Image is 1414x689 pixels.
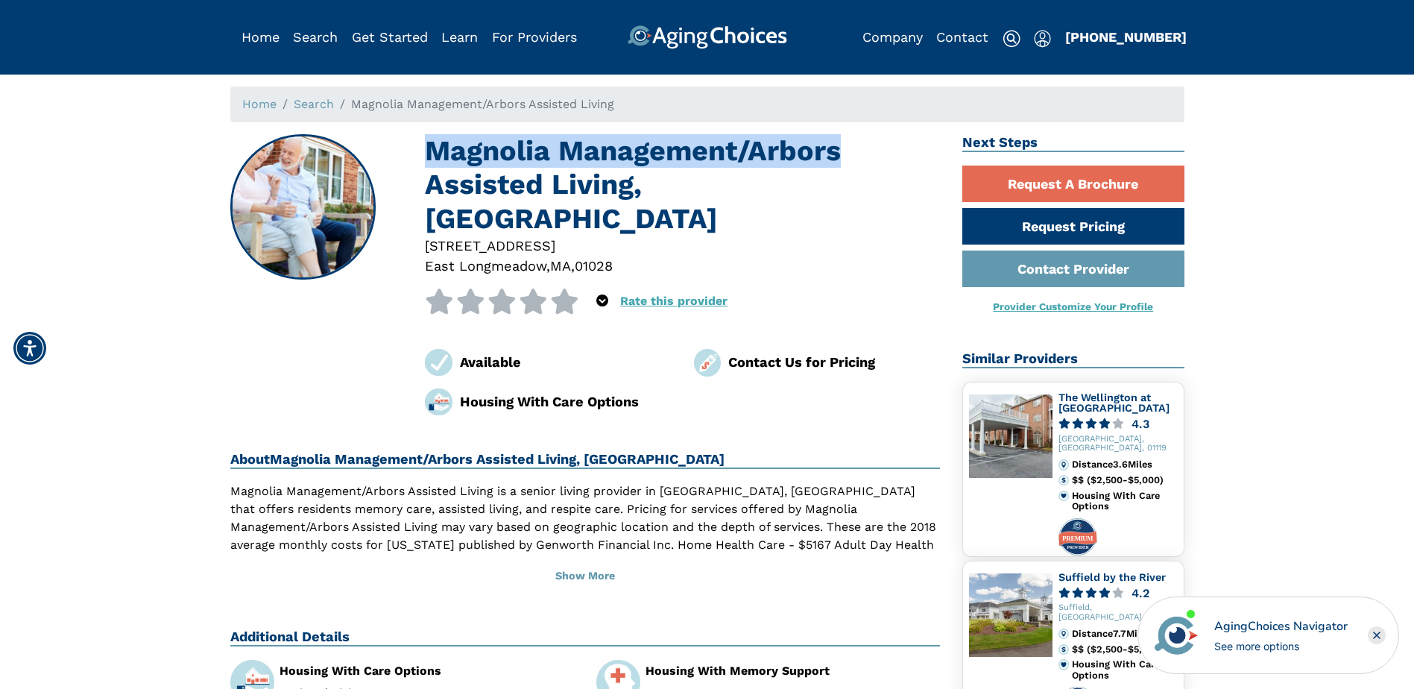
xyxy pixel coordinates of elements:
div: Housing With Care Options [280,665,574,677]
div: $$ ($2,500-$5,000) [1072,644,1177,655]
a: The Wellington at [GEOGRAPHIC_DATA] [1058,391,1170,414]
div: $$ ($2,500-$5,000) [1072,475,1177,485]
img: search-icon.svg [1003,30,1020,48]
img: premium-profile-badge.svg [1058,518,1097,556]
h2: Next Steps [962,134,1184,152]
a: Request Pricing [962,208,1184,245]
div: Distance 7.7 Miles [1072,629,1177,639]
a: For Providers [492,29,577,45]
div: Suffield, [GEOGRAPHIC_DATA], 06078 [1058,603,1178,623]
img: cost.svg [1058,644,1069,655]
a: Learn [441,29,478,45]
h2: Similar Providers [962,350,1184,368]
a: Get Started [352,29,428,45]
div: Housing With Care Options [460,391,672,412]
a: Contact [936,29,988,45]
a: Home [242,29,280,45]
a: Suffield by the River [1058,571,1166,583]
a: 4.2 [1058,588,1178,599]
nav: breadcrumb [230,86,1184,122]
h2: Additional Details [230,629,941,646]
a: Home [242,97,277,111]
a: Search [293,29,338,45]
span: MA [550,258,571,274]
div: See more options [1214,638,1348,654]
div: Accessibility Menu [13,332,46,365]
a: [PHONE_NUMBER] [1065,29,1187,45]
img: user-icon.svg [1034,30,1051,48]
a: Request A Brochure [962,166,1184,202]
div: Available [460,352,672,372]
div: Housing With Memory Support [646,665,940,677]
div: 4.2 [1131,588,1149,599]
h1: Magnolia Management/Arbors Assisted Living, [GEOGRAPHIC_DATA] [425,134,940,236]
div: Popover trigger [596,289,608,314]
span: , [571,258,575,274]
div: Housing With Care Options [1072,659,1177,681]
span: , [546,258,550,274]
span: East Longmeadow [425,258,546,274]
img: avatar [1151,610,1202,661]
div: AgingChoices Navigator [1214,617,1348,635]
div: Close [1368,626,1386,644]
img: primary.svg [1058,659,1069,670]
img: Magnolia Management/Arbors Assisted Living, East Longmeadow MA [231,136,374,279]
a: Rate this provider [620,294,727,308]
p: Magnolia Management/Arbors Assisted Living is a senior living provider in [GEOGRAPHIC_DATA], [GEO... [230,482,941,590]
img: primary.svg [1058,491,1069,501]
img: AgingChoices [627,25,786,49]
div: 01028 [575,256,613,276]
div: 4.3 [1131,418,1149,430]
div: [STREET_ADDRESS] [425,236,940,256]
img: cost.svg [1058,475,1069,485]
div: Popover trigger [293,25,338,49]
h2: About Magnolia Management/Arbors Assisted Living, [GEOGRAPHIC_DATA] [230,451,941,469]
a: Contact Provider [962,251,1184,287]
button: Show More [230,560,941,593]
span: Magnolia Management/Arbors Assisted Living [351,97,614,111]
div: Contact Us for Pricing [728,352,940,372]
div: [GEOGRAPHIC_DATA], [GEOGRAPHIC_DATA], 01119 [1058,435,1178,454]
a: Search [294,97,334,111]
a: 4.3 [1058,418,1178,430]
div: Popover trigger [1034,25,1051,49]
a: Company [862,29,923,45]
img: distance.svg [1058,629,1069,639]
div: Housing With Care Options [1072,491,1177,512]
a: Provider Customize Your Profile [993,301,1153,312]
div: Distance 3.6 Miles [1072,459,1177,470]
img: distance.svg [1058,459,1069,470]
